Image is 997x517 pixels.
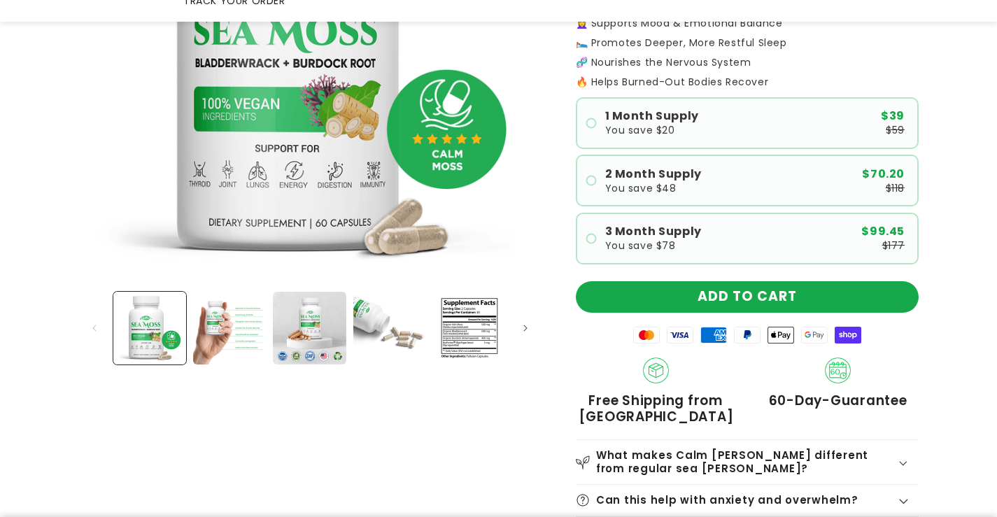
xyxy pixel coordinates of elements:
[886,125,905,135] span: $59
[433,292,506,364] button: Load image 5 in gallery view
[605,125,675,135] span: You save $20
[510,313,541,344] button: Slide right
[643,357,670,384] img: Shipping.png
[825,357,851,384] img: 60_day_Guarantee.png
[769,392,907,409] span: 60-Day-Guarantee
[596,449,897,475] h2: What makes Calm [PERSON_NAME] different from regular sea [PERSON_NAME]?
[861,226,905,237] span: $99.45
[576,392,737,425] span: Free Shipping from [GEOGRAPHIC_DATA]
[79,313,110,344] button: Slide left
[596,494,858,507] h2: Can this help with anxiety and overwhelm?
[113,292,186,364] button: Load image 1 in gallery view
[576,77,919,87] p: 🔥 Helps Burned-Out Bodies Recover
[576,485,919,516] summary: Can this help with anxiety and overwhelm?
[605,169,702,180] span: 2 Month Supply
[605,183,677,193] span: You save $48
[576,281,919,313] button: ADD TO CART
[193,292,266,364] button: Load image 2 in gallery view
[605,241,676,250] span: You save $78
[862,169,905,180] span: $70.20
[605,226,702,237] span: 3 Month Supply
[886,183,905,193] span: $118
[881,111,905,122] span: $39
[353,292,426,364] button: Load image 4 in gallery view
[576,440,919,483] summary: What makes Calm [PERSON_NAME] different from regular sea [PERSON_NAME]?
[605,111,699,122] span: 1 Month Supply
[273,292,346,364] button: Load image 3 in gallery view
[882,241,905,250] span: $177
